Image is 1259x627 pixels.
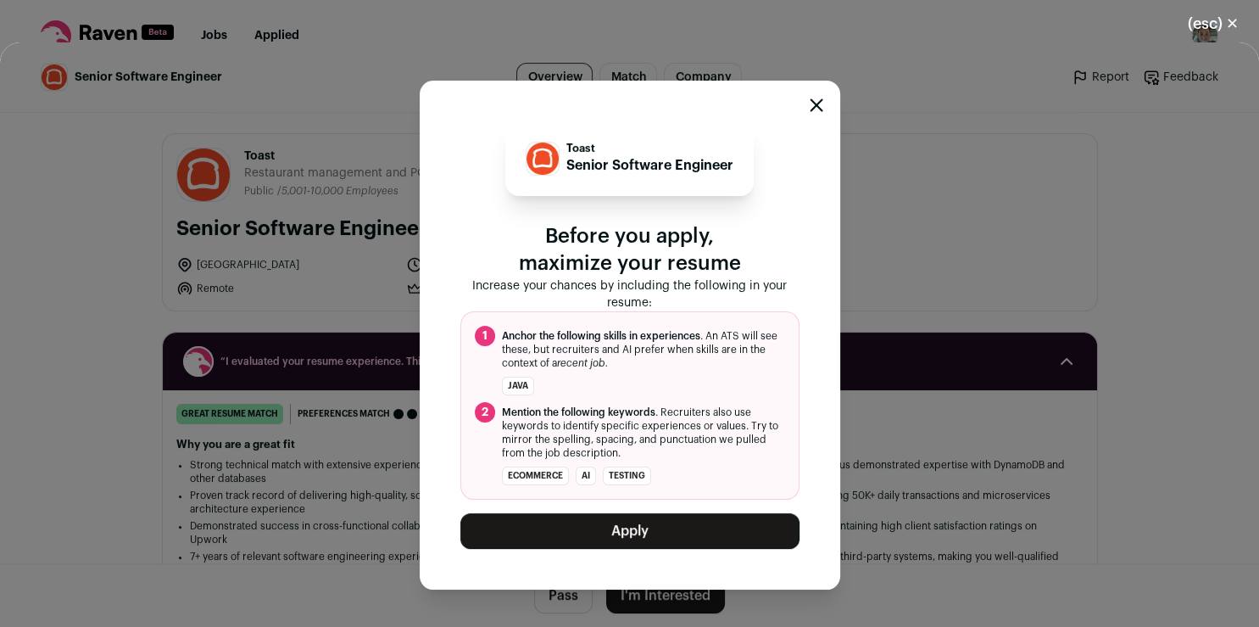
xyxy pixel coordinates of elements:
img: 566aa53cf2c11033d2f326b928a4d9ed7a201366827d659dae59eb64034f4371.jpg [526,143,559,175]
span: Anchor the following skills in experiences [502,331,700,341]
p: Before you apply, maximize your resume [460,223,799,277]
li: eCommerce [502,467,569,485]
span: Mention the following keywords [502,407,655,417]
li: testing [603,467,651,485]
p: Toast [566,142,733,155]
i: recent job. [557,358,608,368]
li: Java [502,377,534,395]
button: Close modal [810,98,823,112]
p: Senior Software Engineer [566,155,733,176]
span: 1 [475,326,495,346]
button: Close modal [1167,5,1259,42]
li: AI [576,467,596,485]
span: 2 [475,402,495,423]
button: Apply [460,513,799,549]
span: . An ATS will see these, but recruiters and AI prefer when skills are in the context of a [502,329,785,370]
span: . Recruiters also use keywords to identify specific experiences or values. Try to mirror the spel... [502,406,785,460]
p: Increase your chances by including the following in your resume: [460,277,799,311]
